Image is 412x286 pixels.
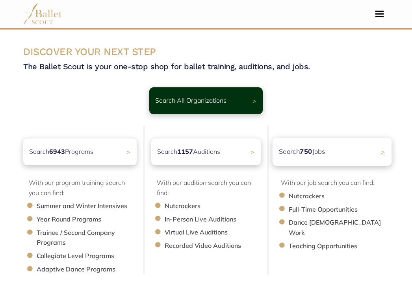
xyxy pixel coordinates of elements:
li: Nutcrackers [289,191,397,201]
li: Collegiate Level Programs [37,251,145,261]
li: Nutcrackers [165,201,269,211]
span: > [126,148,130,156]
a: Search6943Programs > [23,138,137,165]
b: 750 [300,148,312,156]
li: Teaching Opportunities [289,241,397,251]
li: Adaptive Dance Programs [37,264,145,275]
h4: The Ballet Scout is your one-stop shop for ballet training, auditions, and jobs. [23,61,389,72]
li: In-Person Live Auditions [165,214,269,225]
li: Trainee / Second Company Programs [37,228,145,248]
li: Year Round Programs [37,214,145,225]
p: With our job search you can find: [281,178,389,188]
p: Search Programs [29,147,93,157]
h3: DISCOVER YOUR NEXT STEP [23,45,389,58]
li: Full-Time Opportunities [289,205,397,215]
b: 1157 [177,148,193,155]
li: Recorded Video Auditions [165,241,269,251]
li: Virtual Live Auditions [165,227,269,238]
b: 6943 [49,148,65,155]
p: Search Auditions [157,147,220,157]
a: Search All Organizations > [149,87,263,114]
span: > [251,148,254,156]
li: Summer and Winter Intensives [37,201,145,211]
a: Search1157Auditions> [151,138,261,165]
li: Dance [DEMOGRAPHIC_DATA] Work [289,218,397,238]
p: With our audition search you can find: [157,178,261,198]
button: Toggle navigation [370,10,389,18]
p: Search Jobs [279,146,325,157]
p: Search All Organizations [155,96,226,106]
a: Search750Jobs > [275,138,389,165]
span: > [252,97,256,105]
p: With our program training search you can find: [29,178,137,198]
span: > [381,148,385,156]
